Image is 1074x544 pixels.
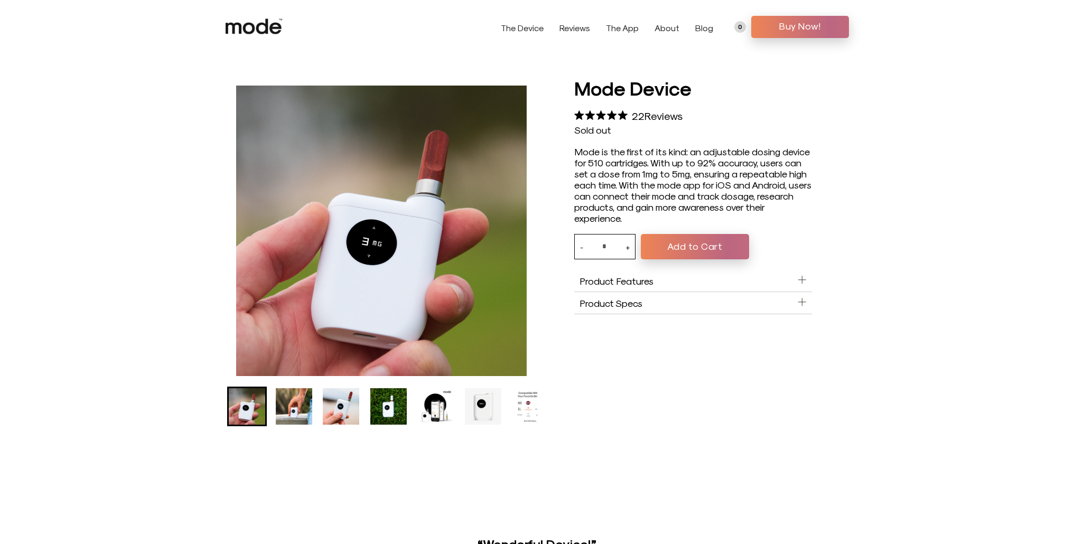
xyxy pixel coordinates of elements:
button: + [625,235,630,259]
li: Go to slide 4 [369,387,408,426]
h1: Mode Device [574,75,812,100]
a: 0 [734,21,746,33]
img: Mode Device [323,388,359,425]
img: Mode Device [512,388,548,425]
li: 1 of 8 [236,86,527,376]
a: The App [606,23,639,33]
div: Mode Device product carousel [236,86,527,376]
img: Mode Device [229,388,265,425]
img: Mode Device [370,388,407,425]
span: Product Features [580,275,653,286]
span: Product Specs [580,297,642,308]
img: Mode Device [236,86,527,376]
span: Sold out [574,124,611,135]
a: About [655,23,679,33]
li: Go to slide 3 [321,387,361,426]
li: Go to slide 2 [274,387,314,426]
a: The Device [501,23,544,33]
a: Blog [695,23,713,33]
a: Buy Now! [751,16,849,38]
img: Mode Device [417,388,454,425]
img: Mode Device [465,388,501,425]
img: Mode Device [276,388,312,425]
span: 22 [632,109,645,122]
li: Go to slide 5 [416,387,455,426]
button: - [580,235,583,259]
a: Reviews [559,23,590,33]
span: Reviews [645,109,683,122]
li: Go to slide 1 [227,387,267,426]
div: Mode is the first of its kind: an adjustable dosing device for 510 cartridges. With up to 92% acc... [574,146,812,223]
button: Add to Cart [641,234,749,259]
li: Go to slide 7 [510,387,550,426]
div: Mode Device product thumbnail [226,387,537,426]
span: Buy Now! [759,18,841,34]
product-gallery: Mode Device product carousel [226,75,537,426]
li: Go to slide 6 [463,387,503,426]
